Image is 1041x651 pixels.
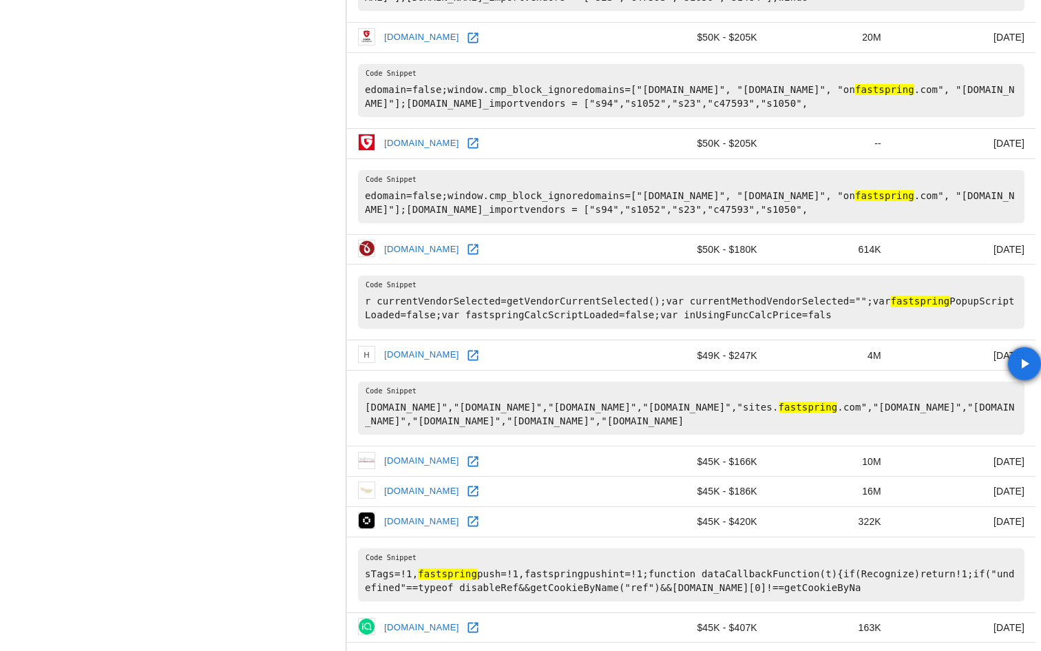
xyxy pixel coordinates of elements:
[381,617,463,639] a: [DOMAIN_NAME]
[768,340,892,371] td: 4M
[636,340,768,371] td: $49K - $247K
[768,446,892,477] td: 10M
[358,512,375,529] img: skylum.com icon
[892,234,1035,265] td: [DATE]
[463,345,483,366] a: Open haitaolab.com in new window
[636,128,768,158] td: $50K - $205K
[636,506,768,537] td: $45K - $420K
[892,446,1035,477] td: [DATE]
[636,477,768,507] td: $45K - $186K
[768,477,892,507] td: 16M
[768,506,892,537] td: 322K
[381,481,463,502] a: [DOMAIN_NAME]
[418,568,477,579] hl: fastspring
[358,548,1024,601] pre: sTags=!1, push=!1,fastspringpushint=!1;function dataCallbackFunction(t){if(Recognize)return!1;if(...
[768,128,892,158] td: --
[463,451,483,472] a: Open leoninum-bonn.de in new window
[463,481,483,502] a: Open roseninn6327.com in new window
[892,506,1035,537] td: [DATE]
[768,234,892,265] td: 614K
[358,482,375,499] img: roseninn6327.com icon
[358,170,1024,223] pre: edomain=false;window.cmp_block_ignoredomains=["[DOMAIN_NAME]", "[DOMAIN_NAME]", "on .com", "[DOMA...
[636,612,768,643] td: $45K - $407K
[358,346,375,363] img: haitaolab.com icon
[892,128,1035,158] td: [DATE]
[381,239,463,260] a: [DOMAIN_NAME]
[381,133,463,154] a: [DOMAIN_NAME]
[381,451,463,472] a: [DOMAIN_NAME]
[358,28,375,45] img: gdata.at icon
[381,344,463,366] a: [DOMAIN_NAME]
[892,340,1035,371] td: [DATE]
[855,84,914,95] hl: fastspring
[381,27,463,48] a: [DOMAIN_NAME]
[358,452,375,469] img: leoninum-bonn.de icon
[636,23,768,53] td: $50K - $205K
[381,511,463,533] a: [DOMAIN_NAME]
[891,296,950,307] hl: fastspring
[358,64,1024,117] pre: edomain=false;window.cmp_block_ignoredomains=["[DOMAIN_NAME]", "[DOMAIN_NAME]", "on .com", "[DOMA...
[892,477,1035,507] td: [DATE]
[892,23,1035,53] td: [DATE]
[358,134,375,151] img: inventorofantivirus.com icon
[463,239,483,260] a: Open novapdf.com in new window
[779,402,838,413] hl: fastspring
[463,28,483,48] a: Open gdata.at in new window
[358,240,375,257] img: novapdf.com icon
[855,190,914,201] hl: fastspring
[358,382,1024,435] pre: [DOMAIN_NAME]","[DOMAIN_NAME]","[DOMAIN_NAME]","[DOMAIN_NAME]","sites. .com","[DOMAIN_NAME]","[DO...
[463,511,483,532] a: Open skylum.com in new window
[892,612,1035,643] td: [DATE]
[768,612,892,643] td: 163K
[636,446,768,477] td: $45K - $166K
[463,133,483,154] a: Open inventorofantivirus.com in new window
[768,23,892,53] td: 20M
[636,234,768,265] td: $50K - $180K
[358,276,1024,329] pre: r currentVendorSelected=getVendorCurrentSelected();var currentMethodVendorSelected="";var PopupSc...
[463,617,483,638] a: Open leadiq.com in new window
[358,618,375,635] img: leadiq.com icon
